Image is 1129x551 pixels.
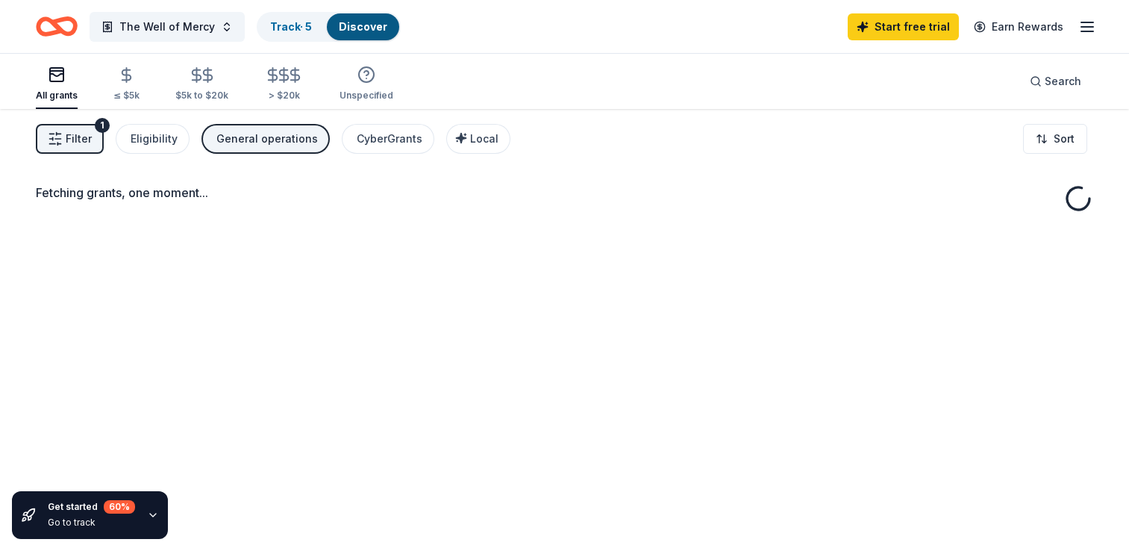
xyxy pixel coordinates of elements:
[48,517,135,529] div: Go to track
[1054,130,1075,148] span: Sort
[116,124,190,154] button: Eligibility
[131,130,178,148] div: Eligibility
[264,60,304,109] button: > $20k
[340,60,393,109] button: Unspecified
[848,13,959,40] a: Start free trial
[95,118,110,133] div: 1
[36,9,78,44] a: Home
[264,90,304,102] div: > $20k
[965,13,1072,40] a: Earn Rewards
[113,60,140,109] button: ≤ $5k
[340,90,393,102] div: Unspecified
[119,18,215,36] span: The Well of Mercy
[1023,124,1087,154] button: Sort
[446,124,510,154] button: Local
[48,500,135,514] div: Get started
[339,20,387,33] a: Discover
[104,500,135,514] div: 60 %
[175,90,228,102] div: $5k to $20k
[1045,72,1081,90] span: Search
[1018,66,1093,96] button: Search
[36,124,104,154] button: Filter1
[175,60,228,109] button: $5k to $20k
[66,130,92,148] span: Filter
[357,130,422,148] div: CyberGrants
[257,12,401,42] button: Track· 5Discover
[36,184,1093,202] div: Fetching grants, one moment...
[470,132,498,145] span: Local
[113,90,140,102] div: ≤ $5k
[342,124,434,154] button: CyberGrants
[216,130,318,148] div: General operations
[90,12,245,42] button: The Well of Mercy
[270,20,312,33] a: Track· 5
[36,90,78,102] div: All grants
[36,60,78,109] button: All grants
[201,124,330,154] button: General operations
